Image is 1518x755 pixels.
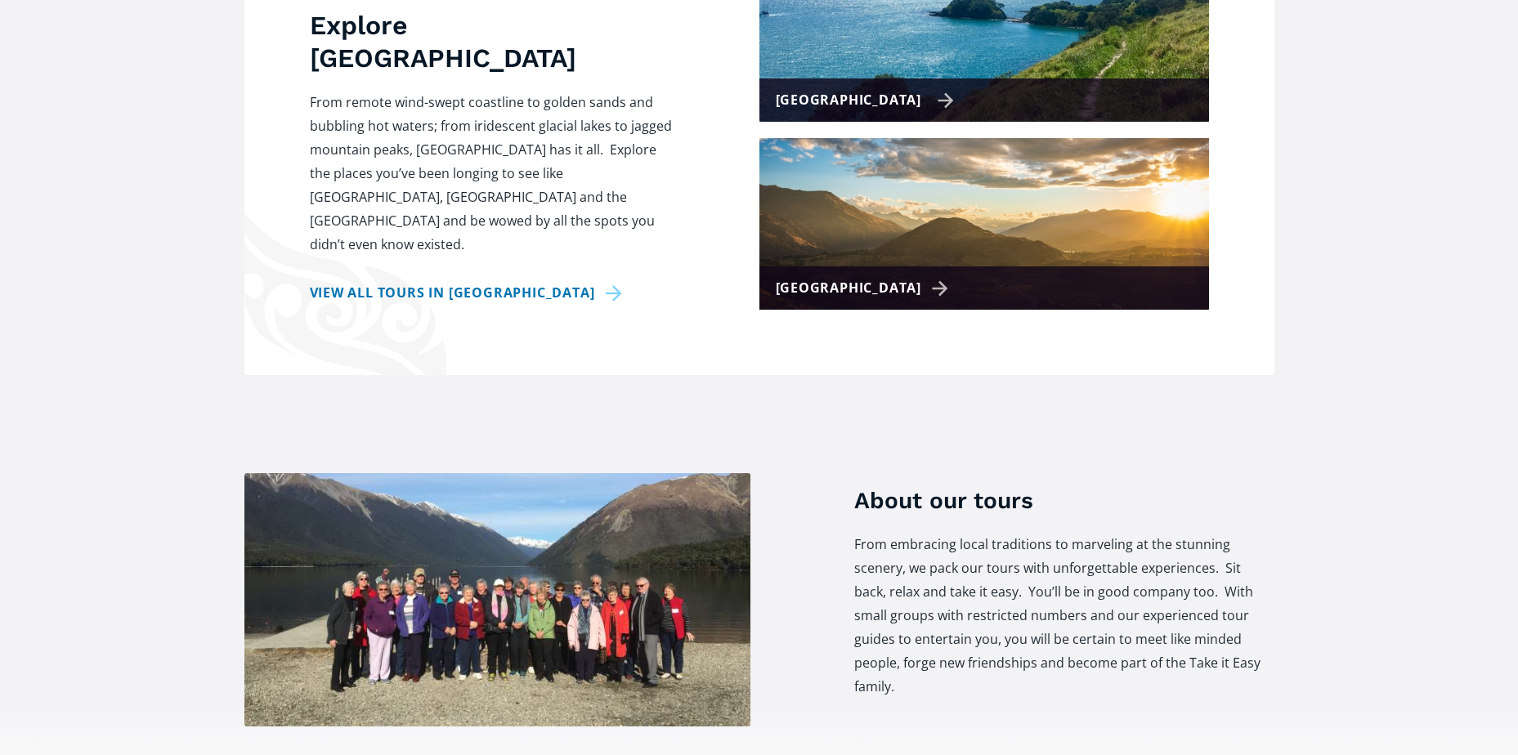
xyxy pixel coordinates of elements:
p: From embracing local traditions to marveling at the stunning scenery, we pack our tours with unfo... [854,533,1274,699]
a: View all tours in [GEOGRAPHIC_DATA] [310,281,628,305]
div: [GEOGRAPHIC_DATA] [776,276,955,300]
div: [GEOGRAPHIC_DATA] [776,88,955,112]
a: [GEOGRAPHIC_DATA] [759,138,1209,310]
p: From remote wind-swept coastline to golden sands and bubbling hot waters; from iridescent glacial... [310,91,678,257]
h3: About our tours [854,485,1274,516]
h3: Explore [GEOGRAPHIC_DATA] [310,9,678,74]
